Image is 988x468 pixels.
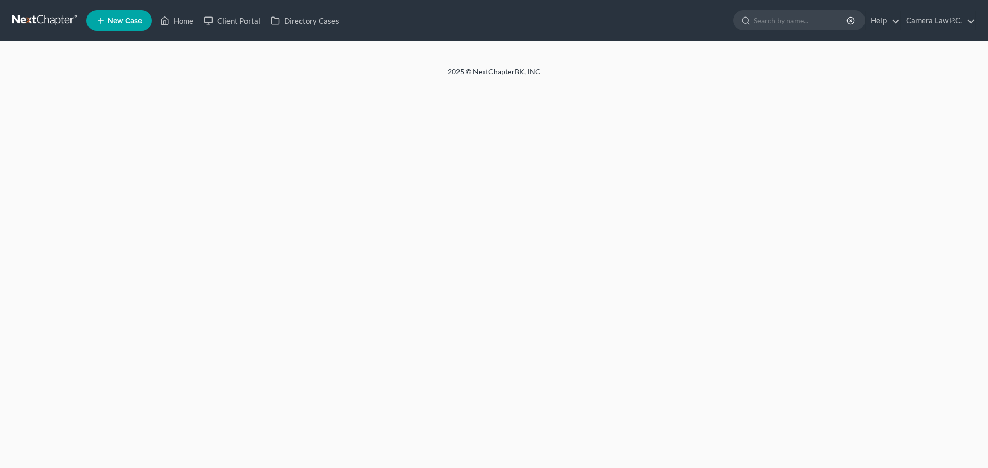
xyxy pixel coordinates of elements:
a: Camera Law P.C. [901,11,975,30]
a: Client Portal [199,11,266,30]
a: Help [866,11,900,30]
input: Search by name... [754,11,848,30]
a: Home [155,11,199,30]
a: Directory Cases [266,11,344,30]
span: New Case [108,17,142,25]
div: 2025 © NextChapterBK, INC [201,66,787,85]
